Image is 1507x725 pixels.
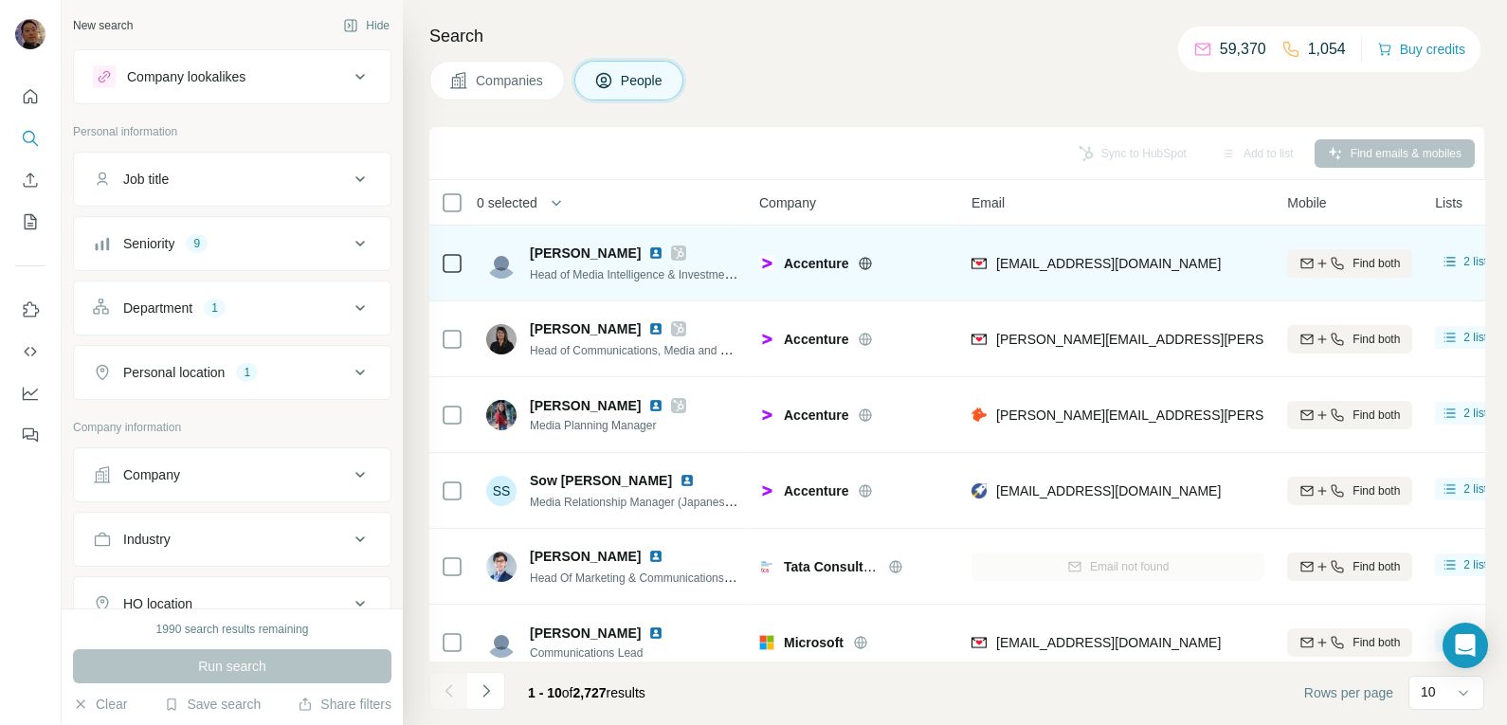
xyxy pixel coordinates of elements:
[996,483,1221,498] span: [EMAIL_ADDRESS][DOMAIN_NAME]
[562,685,573,700] span: of
[530,624,641,643] span: [PERSON_NAME]
[74,285,390,331] button: Department1
[1287,249,1412,278] button: Find both
[15,335,45,369] button: Use Surfe API
[530,266,739,281] span: Head of Media Intelligence & Investments
[204,299,226,317] div: 1
[476,71,545,90] span: Companies
[1353,482,1400,499] span: Find both
[971,481,987,500] img: provider rocketreach logo
[486,248,517,279] img: Avatar
[74,581,390,626] button: HQ location
[1353,407,1400,424] span: Find both
[486,324,517,354] img: Avatar
[1287,401,1412,429] button: Find both
[530,396,641,415] span: [PERSON_NAME]
[621,71,664,90] span: People
[996,635,1221,650] span: [EMAIL_ADDRESS][DOMAIN_NAME]
[73,695,127,714] button: Clear
[784,330,848,349] span: Accenture
[971,193,1005,212] span: Email
[971,406,987,425] img: provider hunter logo
[15,163,45,197] button: Enrich CSV
[298,695,391,714] button: Share filters
[971,330,987,349] img: provider findymail logo
[1421,682,1436,701] p: 10
[74,156,390,202] button: Job title
[759,635,774,650] img: Logo of Microsoft
[648,321,663,336] img: LinkedIn logo
[530,244,641,263] span: [PERSON_NAME]
[1377,36,1465,63] button: Buy credits
[1287,628,1412,657] button: Find both
[1220,38,1266,61] p: 59,370
[123,465,180,484] div: Company
[15,418,45,452] button: Feedback
[648,549,663,564] img: LinkedIn logo
[236,364,258,381] div: 1
[528,685,645,700] span: results
[74,221,390,266] button: Seniority9
[1287,477,1412,505] button: Find both
[1304,683,1393,702] span: Rows per page
[530,319,641,338] span: [PERSON_NAME]
[996,256,1221,271] span: [EMAIL_ADDRESS][DOMAIN_NAME]
[486,552,517,582] img: Avatar
[486,627,517,658] img: Avatar
[1463,253,1493,270] span: 2 lists
[477,193,537,212] span: 0 selected
[648,398,663,413] img: LinkedIn logo
[530,547,641,566] span: [PERSON_NAME]
[73,123,391,140] p: Personal information
[486,476,517,506] div: SS
[680,473,695,488] img: LinkedIn logo
[123,299,192,317] div: Department
[530,494,778,509] span: Media Relationship Manager (Japanese Support)
[530,342,933,357] span: Head of Communications, Media and High Technology - [GEOGRAPHIC_DATA]
[530,570,1109,585] span: Head Of Marketing & Communications - [GEOGRAPHIC_DATA], [GEOGRAPHIC_DATA] & [GEOGRAPHIC_DATA]
[15,293,45,327] button: Use Surfe on LinkedIn
[648,245,663,261] img: LinkedIn logo
[971,254,987,273] img: provider findymail logo
[784,481,848,500] span: Accenture
[759,256,774,271] img: Logo of Accenture
[1287,193,1326,212] span: Mobile
[74,517,390,562] button: Industry
[123,170,169,189] div: Job title
[1463,405,1493,422] span: 2 lists
[784,254,848,273] span: Accenture
[759,193,816,212] span: Company
[467,672,505,710] button: Navigate to next page
[1353,558,1400,575] span: Find both
[1308,38,1346,61] p: 1,054
[996,408,1440,423] span: [PERSON_NAME][EMAIL_ADDRESS][PERSON_NAME][DOMAIN_NAME]
[759,332,774,347] img: Logo of Accenture
[156,621,309,638] div: 1990 search results remaining
[74,350,390,395] button: Personal location1
[15,19,45,49] img: Avatar
[186,235,208,252] div: 9
[486,400,517,430] img: Avatar
[127,67,245,86] div: Company lookalikes
[1353,331,1400,348] span: Find both
[971,633,987,652] img: provider findymail logo
[123,530,171,549] div: Industry
[759,408,774,423] img: Logo of Accenture
[784,633,844,652] span: Microsoft
[530,417,686,434] span: Media Planning Manager
[530,471,672,490] span: Sow [PERSON_NAME]
[15,205,45,239] button: My lists
[1435,193,1462,212] span: Lists
[759,483,774,498] img: Logo of Accenture
[15,376,45,410] button: Dashboard
[648,625,663,641] img: LinkedIn logo
[1463,556,1493,573] span: 2 lists
[15,121,45,155] button: Search
[73,17,133,34] div: New search
[759,559,774,574] img: Logo of Tata Consultancy Services
[123,594,192,613] div: HQ location
[530,644,686,662] span: Communications Lead
[1287,325,1412,353] button: Find both
[1443,623,1488,668] div: Open Intercom Messenger
[73,419,391,436] p: Company information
